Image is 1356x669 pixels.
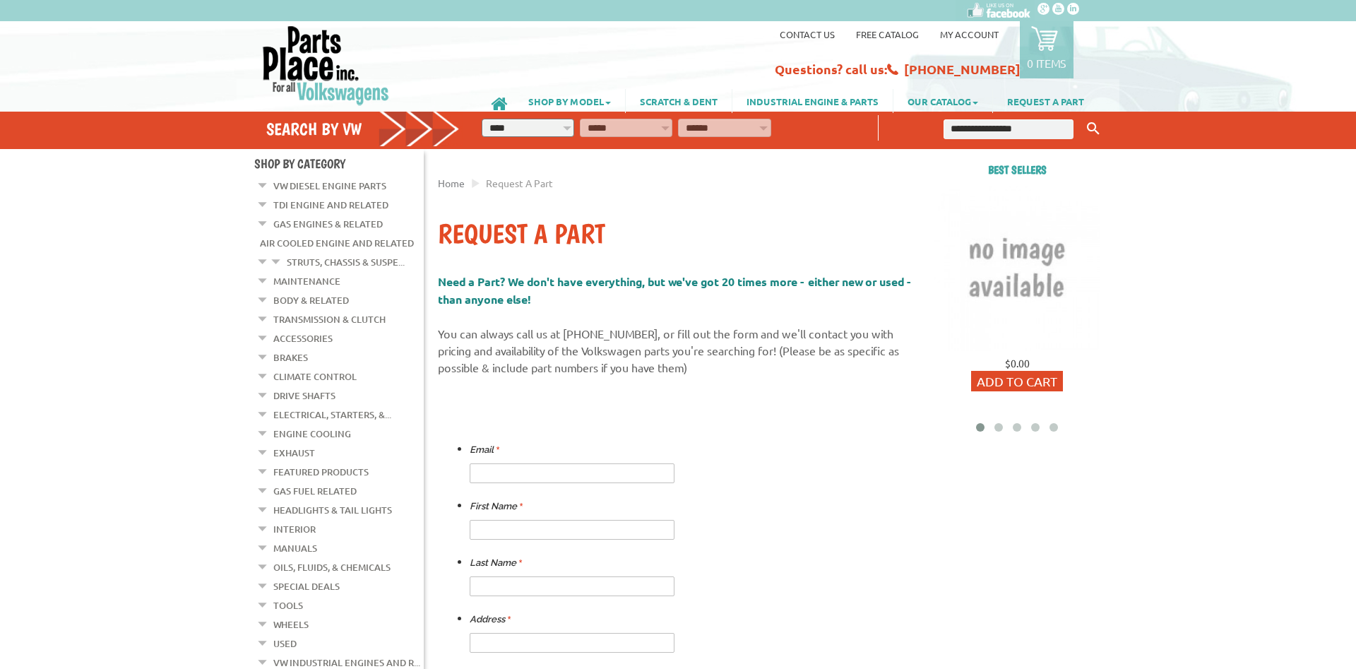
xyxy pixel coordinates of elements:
[273,367,357,386] a: Climate Control
[273,291,349,309] a: Body & Related
[438,274,912,307] span: Need a Part? We don't have everything, but we've got 20 times more - either new or used - than an...
[273,425,351,443] a: Engine Cooling
[940,28,999,40] a: My Account
[971,371,1063,391] button: Add to Cart
[514,89,625,113] a: SHOP BY MODEL
[977,374,1057,389] span: Add to Cart
[273,215,383,233] a: Gas Engines & Related
[1083,117,1104,141] button: Keyword Search
[470,498,523,515] label: First Name
[273,463,369,481] a: Featured Products
[470,555,522,572] label: Last Name
[732,89,893,113] a: INDUSTRIAL ENGINE & PARTS
[273,310,386,328] a: Transmission & Clutch
[273,177,386,195] a: VW Diesel Engine Parts
[273,196,388,214] a: TDI Engine and Related
[273,501,392,519] a: Headlights & Tail Lights
[273,329,333,348] a: Accessories
[273,444,315,462] a: Exhaust
[993,89,1098,113] a: REQUEST A PART
[273,596,303,615] a: Tools
[438,273,918,376] p: You can always call us at [PHONE_NUMBER], or fill out the form and we'll contact you with pricing...
[470,442,499,458] label: Email
[273,539,317,557] a: Manuals
[273,272,340,290] a: Maintenance
[1005,357,1030,369] span: $0.00
[273,577,340,596] a: Special Deals
[486,177,553,189] span: Request a part
[1027,56,1066,70] p: 0 items
[273,482,357,500] a: Gas Fuel Related
[254,156,424,171] h4: Shop By Category
[932,163,1102,177] h2: Best sellers
[893,89,992,113] a: OUR CATALOG
[266,119,460,139] h4: Search by VW
[470,611,511,628] label: Address
[273,405,391,424] a: Electrical, Starters, &...
[438,218,918,251] h1: Request a Part
[856,28,919,40] a: Free Catalog
[626,89,732,113] a: SCRATCH & DENT
[1020,21,1073,78] a: 0 items
[273,386,335,405] a: Drive Shafts
[273,558,391,576] a: Oils, Fluids, & Chemicals
[273,348,308,367] a: Brakes
[273,615,309,634] a: Wheels
[287,253,405,271] a: Struts, Chassis & Suspe...
[438,177,465,189] a: Home
[273,634,297,653] a: Used
[260,234,414,252] a: Air Cooled Engine and Related
[780,28,835,40] a: Contact us
[261,25,391,106] img: Parts Place Inc!
[273,520,316,538] a: Interior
